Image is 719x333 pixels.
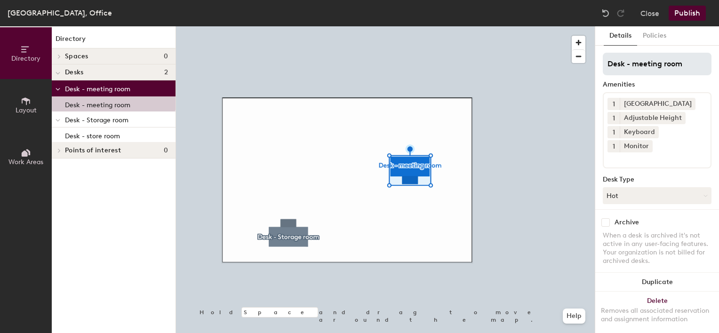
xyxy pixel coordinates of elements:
[65,53,88,60] span: Spaces
[603,81,711,88] div: Amenities
[603,176,711,183] div: Desk Type
[595,292,719,333] button: DeleteRemoves all associated reservation and assignment information
[65,147,121,154] span: Points of interest
[65,85,130,93] span: Desk - meeting room
[607,140,620,152] button: 1
[603,231,711,265] div: When a desk is archived it's not active in any user-facing features. Your organization is not bil...
[637,26,672,46] button: Policies
[601,307,713,324] div: Removes all associated reservation and assignment information
[620,98,695,110] div: [GEOGRAPHIC_DATA]
[620,112,686,124] div: Adjustable Height
[164,69,168,76] span: 2
[52,34,176,48] h1: Directory
[8,158,43,166] span: Work Areas
[563,309,585,324] button: Help
[616,8,625,18] img: Redo
[11,55,40,63] span: Directory
[595,273,719,292] button: Duplicate
[8,7,112,19] div: [GEOGRAPHIC_DATA], Office
[164,53,168,60] span: 0
[607,126,620,138] button: 1
[669,6,706,21] button: Publish
[620,126,659,138] div: Keyboard
[620,140,653,152] div: Monitor
[65,129,120,140] p: Desk - store room
[164,147,168,154] span: 0
[613,99,615,109] span: 1
[604,26,637,46] button: Details
[607,98,620,110] button: 1
[601,8,610,18] img: Undo
[615,219,639,226] div: Archive
[613,142,615,151] span: 1
[613,113,615,123] span: 1
[607,112,620,124] button: 1
[65,116,128,124] span: Desk - Storage room
[640,6,659,21] button: Close
[16,106,37,114] span: Layout
[603,187,711,204] button: Hot
[65,98,130,109] p: Desk - meeting room
[65,69,83,76] span: Desks
[613,127,615,137] span: 1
